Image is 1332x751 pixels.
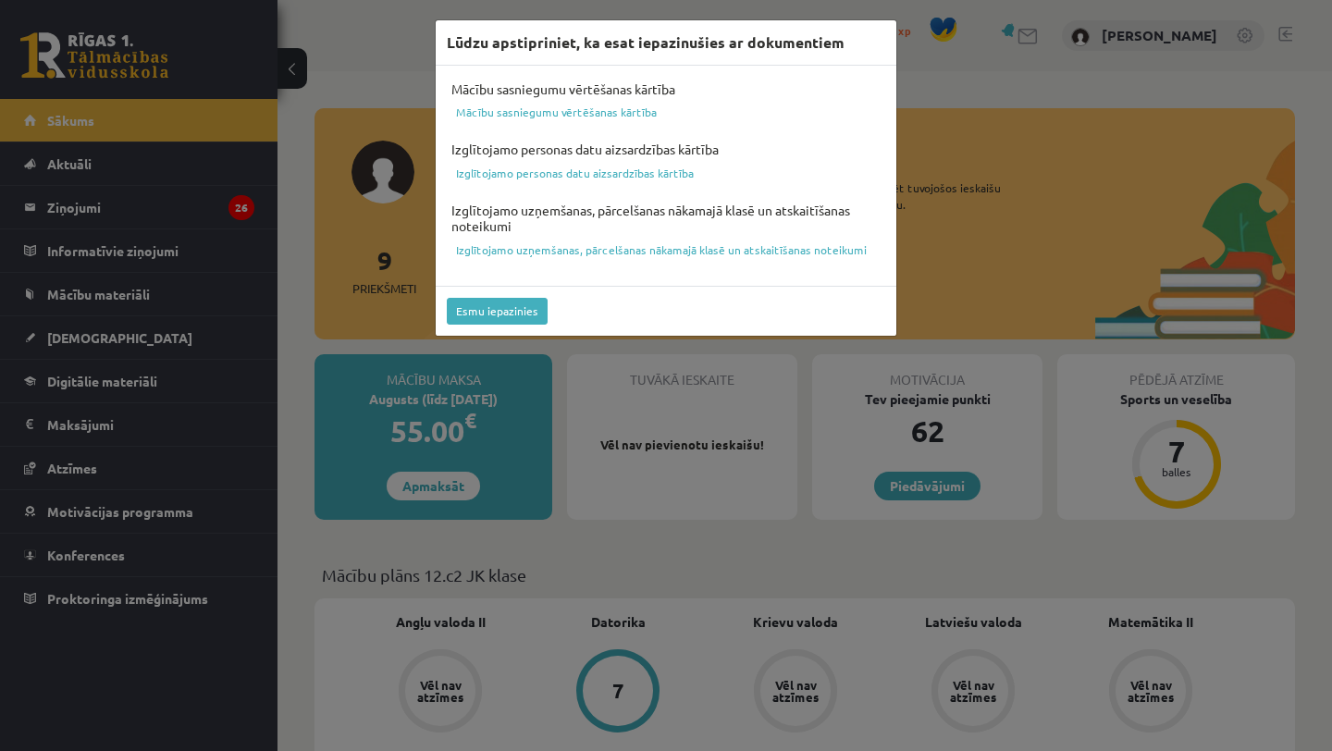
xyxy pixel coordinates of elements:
[447,137,885,162] h4: Izglītojamo personas datu aizsardzības kārtība
[447,198,885,239] h4: Izglītojamo uzņemšanas, pārcelšanas nākamajā klasē un atskaitīšanas noteikumi
[447,298,548,325] button: Esmu iepazinies
[447,162,885,184] a: Izglītojamo personas datu aizsardzības kārtība
[447,31,845,54] h3: Lūdzu apstipriniet, ka esat iepazinušies ar dokumentiem
[447,239,885,261] a: Izglītojamo uzņemšanas, pārcelšanas nākamajā klasē un atskaitīšanas noteikumi
[447,101,885,123] a: Mācību sasniegumu vērtēšanas kārtība
[447,77,885,102] h4: Mācību sasniegumu vērtēšanas kārtība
